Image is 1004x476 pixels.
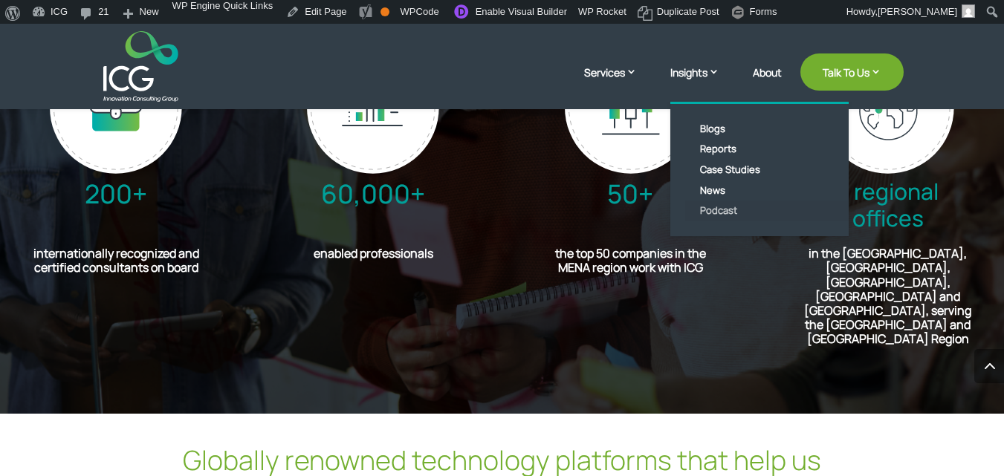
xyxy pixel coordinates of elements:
a: About [753,67,782,102]
span: Forms [750,6,777,30]
span: [PERSON_NAME] [878,6,957,17]
h2: internationally recognized and certified consultants on board [15,247,218,282]
h2: in the [GEOGRAPHIC_DATA], [GEOGRAPHIC_DATA], [GEOGRAPHIC_DATA], [GEOGRAPHIC_DATA] and [GEOGRAPHIC... [803,247,974,353]
a: Services [584,65,652,102]
a: Podcast [685,200,856,221]
a: Reports [685,139,856,160]
img: ICG [103,31,178,102]
h2: enabled professionals [309,247,438,268]
span: Duplicate Post [657,6,719,30]
iframe: Chat Widget [757,316,1004,476]
a: Blogs [685,119,856,140]
span: 50+ [607,176,653,212]
span: New [140,6,159,30]
a: News [685,180,856,201]
a: Talk To Us [800,53,904,91]
span: 5 regional offices [837,176,939,233]
h2: the top 50 companies in the MENA region work with ICG [551,247,710,282]
a: Insights [670,65,734,102]
a: Case Studies [685,160,856,180]
div: OK [380,7,389,16]
span: 200+ [85,176,147,212]
span: 60,000+ [321,176,425,212]
span: 21 [98,6,109,30]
